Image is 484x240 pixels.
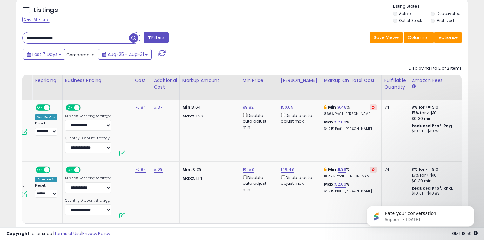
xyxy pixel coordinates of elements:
div: % [324,182,377,193]
span: ON [66,167,74,173]
div: 74 [384,167,404,172]
p: 10.38 [182,167,235,172]
div: Preset: [35,183,57,198]
button: Save View [370,32,403,43]
div: Disable auto adjust min [243,174,273,192]
div: seller snap | | [6,231,110,237]
div: Clear All Filters [22,17,50,23]
p: 51.33 [182,113,235,119]
div: Markup Amount [182,77,237,84]
strong: Max: [182,113,193,119]
strong: Max: [182,175,193,181]
div: 8% for <= $10 [412,104,464,110]
div: Disable auto adjust min [243,112,273,130]
div: Markup on Total Cost [324,77,379,84]
p: 8.64 [182,104,235,110]
div: $10.01 - $10.83 [412,129,464,134]
p: 34.21% Profit [PERSON_NAME] [324,127,377,131]
div: $0.30 min [412,116,464,122]
div: % [324,119,377,131]
b: Reduced Prof. Rng. [412,123,453,129]
small: Amazon Fees. [412,84,415,90]
span: Compared to: [66,52,96,58]
div: Displaying 1 to 2 of 2 items [409,65,462,71]
a: 5.37 [154,104,162,110]
a: 70.84 [135,166,146,173]
div: Business Pricing [65,77,130,84]
span: ON [36,105,44,110]
div: % [324,104,377,116]
a: 101.53 [243,166,254,173]
a: 5.08 [154,166,163,173]
span: OFF [50,167,60,173]
b: Max: [324,119,335,125]
strong: Copyright [6,230,30,237]
div: Amazon AI [35,177,57,182]
a: Terms of Use [54,230,81,237]
span: OFF [50,105,60,110]
div: Cost [135,77,149,84]
a: 52.00 [335,181,346,188]
h5: Listings [34,6,58,15]
label: Active [399,11,411,16]
div: $10.01 - $10.83 [412,191,464,196]
b: Min: [328,104,338,110]
a: Privacy Policy [82,230,110,237]
span: Aug-25 - Aug-31 [108,51,144,57]
a: 149.48 [281,166,294,173]
label: Quantity Discount Strategy: [65,198,111,203]
div: Disable auto adjust max [281,112,316,124]
label: Business Repricing Strategy: [65,176,111,181]
strong: Min: [182,104,192,110]
a: 9.48 [338,104,347,110]
th: The percentage added to the cost of goods (COGS) that forms the calculator for Min & Max prices. [321,75,381,100]
div: 15% for > $10 [412,172,464,178]
iframe: Intercom notifications message [357,192,484,237]
p: 8.66% Profit [PERSON_NAME] [324,112,377,116]
button: Aug-25 - Aug-31 [98,49,152,60]
div: 8% for <= $10 [412,167,464,172]
b: Min: [328,166,338,172]
label: Out of Stock [399,18,422,23]
div: 74 [384,104,404,110]
span: OFF [79,105,90,110]
div: 15% for > $10 [412,110,464,116]
a: 52.00 [335,119,346,125]
label: Business Repricing Strategy: [65,114,111,118]
label: Quantity Discount Strategy: [65,136,111,141]
div: Amazon Fees [412,77,467,84]
div: [PERSON_NAME] [281,77,319,84]
div: Fulfillable Quantity [384,77,406,90]
button: Last 7 Days [23,49,65,60]
div: Repricing [35,77,60,84]
span: Columns [408,34,428,41]
div: % [324,167,377,178]
strong: Min: [182,166,192,172]
button: Actions [434,32,462,43]
p: 51.14 [182,176,235,181]
a: 150.05 [281,104,293,110]
span: Last 7 Days [32,51,57,57]
div: Preset: [35,121,57,136]
button: Columns [404,32,434,43]
p: 34.21% Profit [PERSON_NAME] [324,189,377,193]
div: Min Price [243,77,275,84]
div: Additional Cost [154,77,177,90]
span: ON [66,105,74,110]
button: Filters [144,32,168,43]
b: Reduced Prof. Rng. [412,185,453,191]
span: ON [36,167,44,173]
a: 11.39 [338,166,346,173]
label: Deactivated [437,11,460,16]
div: Win BuyBox [35,114,57,120]
a: 70.84 [135,104,146,110]
label: Archived [437,18,454,23]
a: 99.82 [243,104,254,110]
p: Listing States: [393,3,468,10]
b: Max: [324,181,335,187]
p: 10.22% Profit [PERSON_NAME] [324,174,377,178]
